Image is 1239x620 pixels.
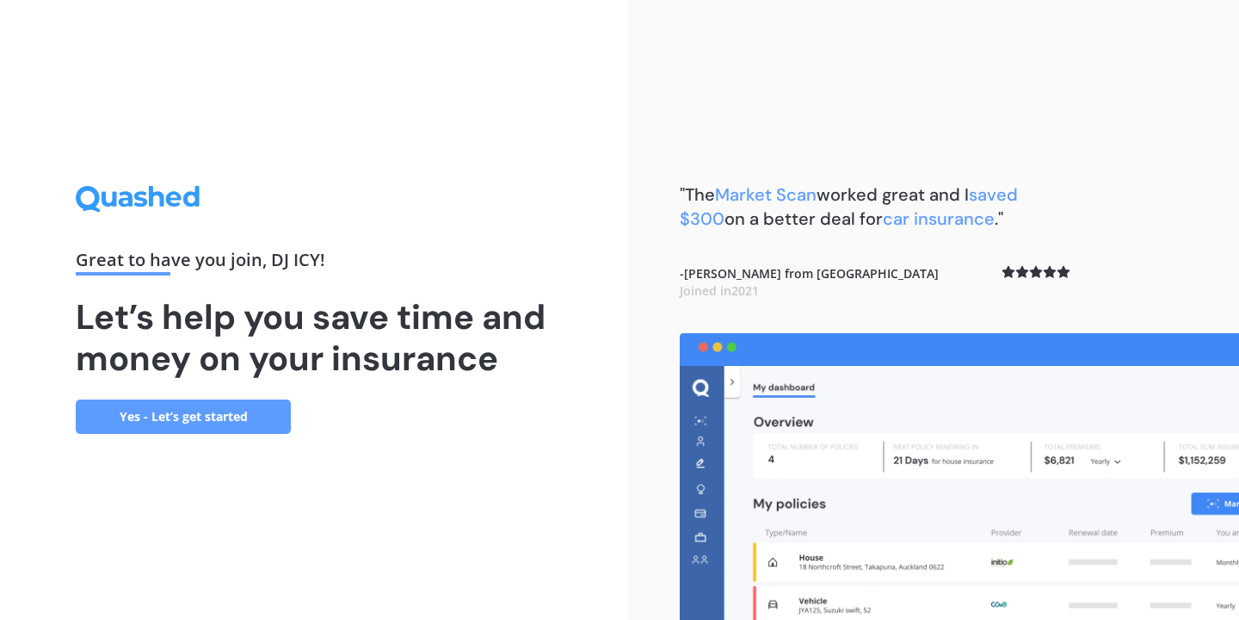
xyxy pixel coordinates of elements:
a: Yes - Let’s get started [76,400,291,434]
h1: Let’s help you save time and money on your insurance [76,296,552,379]
span: car insurance [883,208,995,230]
span: saved $300 [680,183,1018,230]
span: Market Scan [715,183,817,206]
span: Joined in 2021 [680,282,759,299]
img: dashboard.webp [680,333,1239,620]
div: Great to have you join , DJ ICY ! [76,251,552,276]
b: "The worked great and I on a better deal for ." [680,183,1018,230]
b: - [PERSON_NAME] from [GEOGRAPHIC_DATA] [680,265,939,299]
